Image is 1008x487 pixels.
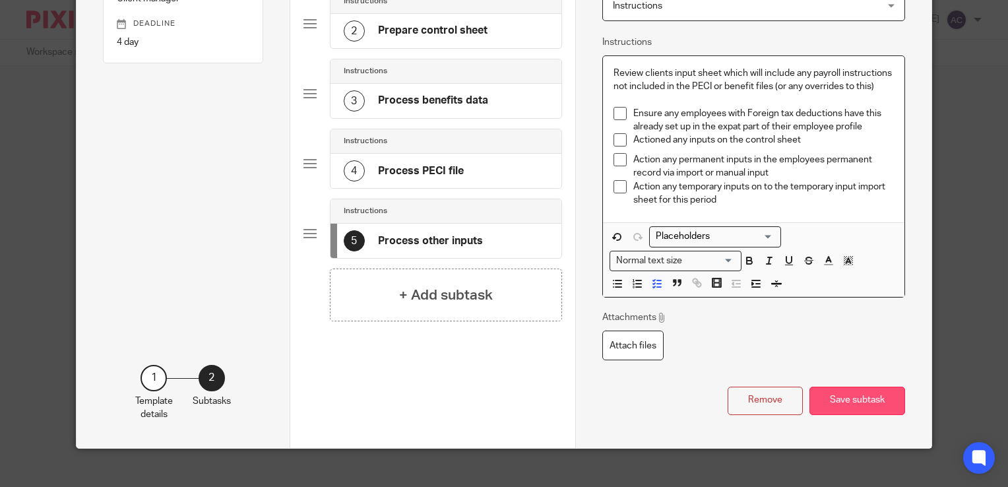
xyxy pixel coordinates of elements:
[614,67,894,94] p: Review clients input sheet which will include any payroll instructions not included in the PECI o...
[649,226,781,247] div: Search for option
[602,331,664,360] label: Attach files
[199,365,225,391] div: 2
[610,251,741,271] div: Text styles
[633,107,894,134] p: Ensure any employees with Foreign tax deductions have this already set up in the expat part of th...
[378,234,483,248] h4: Process other inputs
[344,160,365,181] div: 4
[344,90,365,112] div: 3
[135,395,173,422] p: Template details
[651,230,773,243] input: Search for option
[344,66,387,77] h4: Instructions
[117,18,249,29] p: Deadline
[809,387,905,415] button: Save subtask
[378,164,464,178] h4: Process PECI file
[344,206,387,216] h4: Instructions
[602,36,652,49] label: Instructions
[633,180,894,207] p: Action any temporary inputs on to the temporary input import sheet for this period
[728,387,803,415] button: Remove
[602,311,666,324] p: Attachments
[378,94,488,108] h4: Process benefits data
[378,24,488,38] h4: Prepare control sheet
[399,285,493,306] h4: + Add subtask
[649,226,781,247] div: Placeholders
[610,251,741,271] div: Search for option
[613,254,685,268] span: Normal text size
[613,1,662,11] span: Instructions
[633,133,894,146] p: Actioned any inputs on the control sheet
[344,20,365,42] div: 2
[686,254,734,268] input: Search for option
[344,136,387,146] h4: Instructions
[117,36,249,49] p: 4 day
[141,365,167,391] div: 1
[193,395,231,408] p: Subtasks
[633,153,894,180] p: Action any permanent inputs in the employees permanent record via import or manual input
[344,230,365,251] div: 5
